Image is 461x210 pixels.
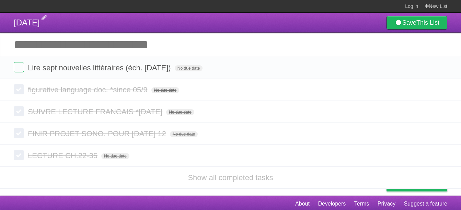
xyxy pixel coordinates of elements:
[401,179,444,191] span: Buy me a coffee
[14,84,24,94] label: Done
[175,65,203,71] span: No due date
[14,128,24,138] label: Done
[166,109,194,115] span: No due date
[28,85,149,94] span: figurative language doc. *since 05/9
[14,150,24,160] label: Done
[28,151,99,160] span: LECTURE CH.22-35
[14,62,24,72] label: Done
[14,106,24,116] label: Done
[28,129,168,138] span: FINIR PROJET SONO. POUR [DATE] 12
[28,107,164,116] span: SUIVRE LECTURE FRANCAIS *[DATE]
[416,19,439,26] b: This List
[101,153,129,159] span: No due date
[387,16,447,30] a: SaveThis List
[170,131,198,137] span: No due date
[188,173,273,182] a: Show all completed tasks
[14,18,40,27] span: [DATE]
[28,63,173,72] span: Lire sept nouvelles littéraires (éch. [DATE])
[151,87,179,93] span: No due date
